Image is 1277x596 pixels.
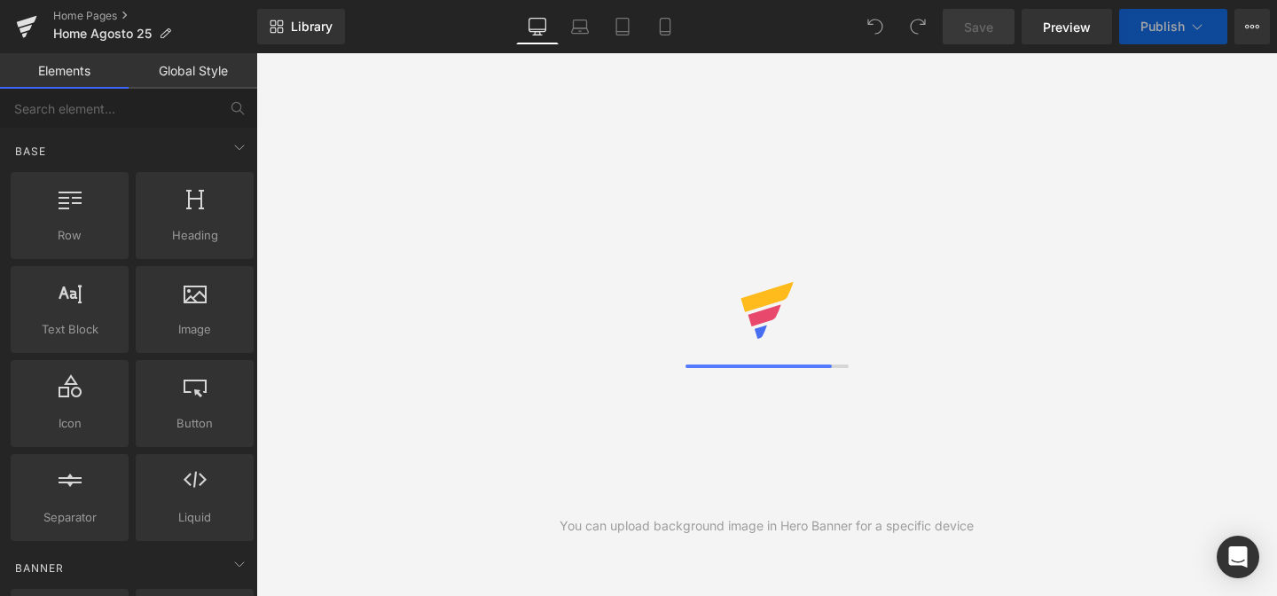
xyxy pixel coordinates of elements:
[16,414,123,433] span: Icon
[559,9,601,44] a: Laptop
[1140,20,1185,34] span: Publish
[16,226,123,245] span: Row
[257,9,345,44] a: New Library
[141,320,248,339] span: Image
[1234,9,1270,44] button: More
[644,9,686,44] a: Mobile
[560,516,974,536] div: You can upload background image in Hero Banner for a specific device
[516,9,559,44] a: Desktop
[1217,536,1259,578] div: Open Intercom Messenger
[53,27,152,41] span: Home Agosto 25
[16,320,123,339] span: Text Block
[601,9,644,44] a: Tablet
[16,508,123,527] span: Separator
[141,414,248,433] span: Button
[1119,9,1227,44] button: Publish
[858,9,893,44] button: Undo
[900,9,936,44] button: Redo
[129,53,257,89] a: Global Style
[141,508,248,527] span: Liquid
[291,19,333,35] span: Library
[964,18,993,36] span: Save
[53,9,257,23] a: Home Pages
[13,560,66,576] span: Banner
[1022,9,1112,44] a: Preview
[1043,18,1091,36] span: Preview
[13,143,48,160] span: Base
[141,226,248,245] span: Heading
